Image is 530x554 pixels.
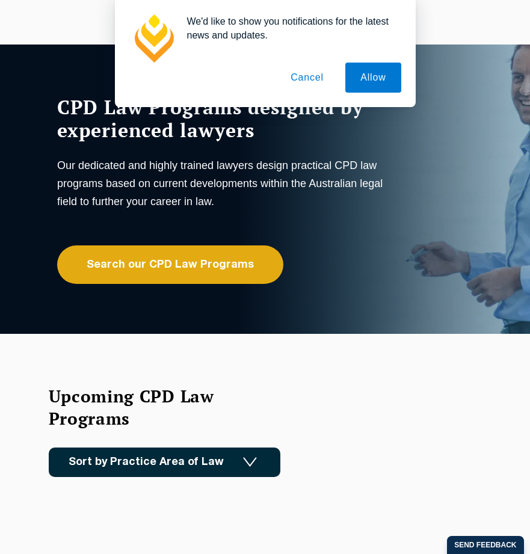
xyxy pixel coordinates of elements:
[129,14,177,63] img: notification icon
[345,63,401,93] button: Allow
[49,385,253,429] h2: Upcoming CPD Law Programs
[276,63,339,93] button: Cancel
[243,457,257,467] img: Icon
[57,156,388,211] p: Our dedicated and highly trained lawyers design practical CPD law programs based on current devel...
[49,448,280,477] a: Sort by Practice Area of Law
[177,14,401,42] div: We'd like to show you notifications for the latest news and updates.
[57,96,388,141] h1: CPD Law Programs designed by experienced lawyers
[57,245,283,284] a: Search our CPD Law Programs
